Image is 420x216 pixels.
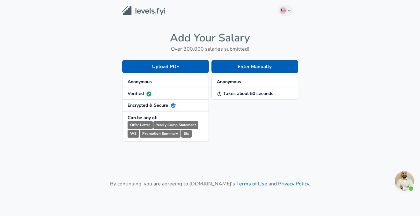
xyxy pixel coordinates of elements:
button: Upload PDF [122,60,209,73]
h4: Add Your Salary [122,31,298,45]
a: Privacy Policy [278,180,309,187]
strong: Verified [128,90,151,97]
strong: Anonymous [217,79,241,85]
strong: Anonymous [128,79,152,85]
small: Promotion Summary [140,130,181,138]
img: Levels.fyi [122,6,165,16]
button: English (US) [278,5,293,16]
button: Enter Manually [211,60,298,73]
h6: Over 300,000 salaries submitted! [122,45,298,54]
strong: Can be any of: [128,115,157,121]
strong: Encrypted & Secure [128,102,176,108]
small: W2 [128,130,139,138]
small: Etc [181,130,192,138]
small: Yearly Comp Statement [153,121,198,129]
img: English (US) [281,8,286,13]
div: Open chat [395,171,414,191]
a: Terms of Use [236,180,267,187]
small: Offer Letter [128,121,153,129]
strong: Takes about 50 seconds [217,90,273,97]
